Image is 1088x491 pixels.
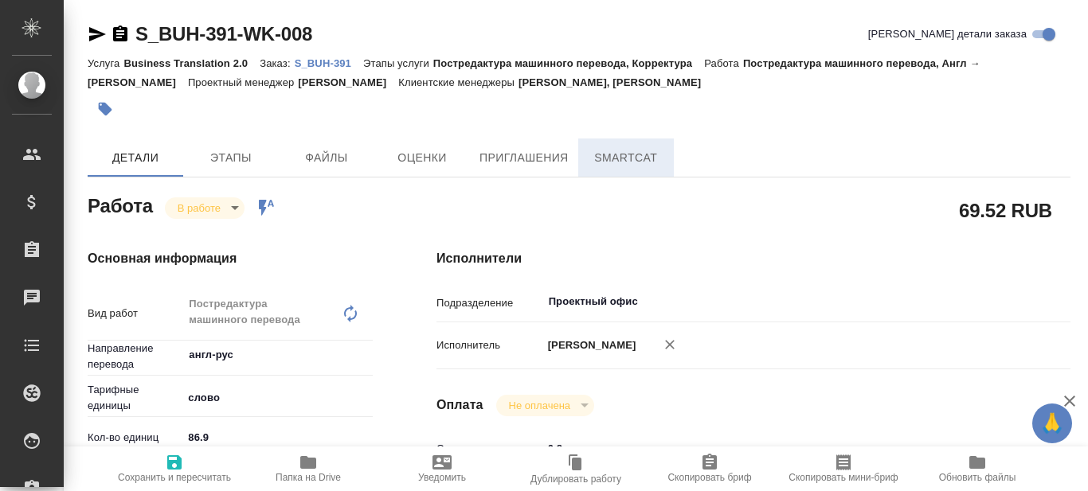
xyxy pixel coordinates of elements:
p: Услуга [88,57,123,69]
span: Скопировать бриф [667,472,751,483]
span: [PERSON_NAME] детали заказа [868,26,1027,42]
div: В работе [165,197,245,219]
button: Обновить файлы [910,446,1044,491]
h4: Основная информация [88,249,373,268]
div: слово [182,384,373,411]
p: Business Translation 2.0 [123,57,260,69]
p: Вид работ [88,306,182,321]
h4: Оплата [436,396,483,415]
span: Оценки [384,148,460,168]
p: Проектный менеджер [188,76,298,88]
input: ✎ Введи что-нибудь [542,437,1018,460]
h4: Исполнители [436,249,1070,268]
span: SmartCat [588,148,664,168]
span: Сохранить и пересчитать [118,472,231,483]
button: Скопировать ссылку для ЯМессенджера [88,25,107,44]
h2: 69.52 RUB [959,197,1052,224]
button: Удалить исполнителя [652,327,687,362]
span: 🙏 [1039,407,1066,440]
span: Обновить файлы [939,472,1016,483]
p: Направление перевода [88,341,182,372]
h2: Работа [88,190,153,219]
input: ✎ Введи что-нибудь [182,426,373,449]
button: Скопировать бриф [643,446,777,491]
span: Уведомить [418,472,466,483]
button: Скопировать мини-бриф [777,446,910,491]
button: Скопировать ссылку [111,25,130,44]
p: [PERSON_NAME] [542,337,636,353]
button: Open [364,353,367,357]
div: В работе [496,395,594,416]
button: 🙏 [1032,403,1072,443]
span: Папка на Drive [276,472,341,483]
p: Ставка [436,441,542,457]
a: S_BUH-391-WK-008 [135,23,312,45]
button: Папка на Drive [241,446,375,491]
button: Сохранить и пересчитать [108,446,241,491]
p: Кол-во единиц [88,430,182,446]
button: Не оплачена [504,399,575,412]
button: Уведомить [375,446,509,491]
p: S_BUH-391 [295,57,363,69]
button: Добавить тэг [88,92,123,127]
p: Заказ: [260,57,294,69]
p: Постредактура машинного перевода, Корректура [433,57,704,69]
p: Подразделение [436,295,542,311]
span: Приглашения [479,148,569,168]
button: Open [1009,300,1012,303]
p: Работа [704,57,743,69]
button: В работе [173,201,225,215]
span: Дублировать работу [530,473,621,485]
span: Детали [97,148,174,168]
p: [PERSON_NAME], [PERSON_NAME] [519,76,713,88]
span: Этапы [193,148,269,168]
p: Этапы услуги [363,57,433,69]
p: Исполнитель [436,337,542,353]
p: Тарифные единицы [88,382,182,414]
span: Файлы [288,148,365,168]
a: S_BUH-391 [295,56,363,69]
button: Дублировать работу [509,446,643,491]
span: Скопировать мини-бриф [789,472,898,483]
p: [PERSON_NAME] [298,76,398,88]
p: Клиентские менеджеры [398,76,519,88]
